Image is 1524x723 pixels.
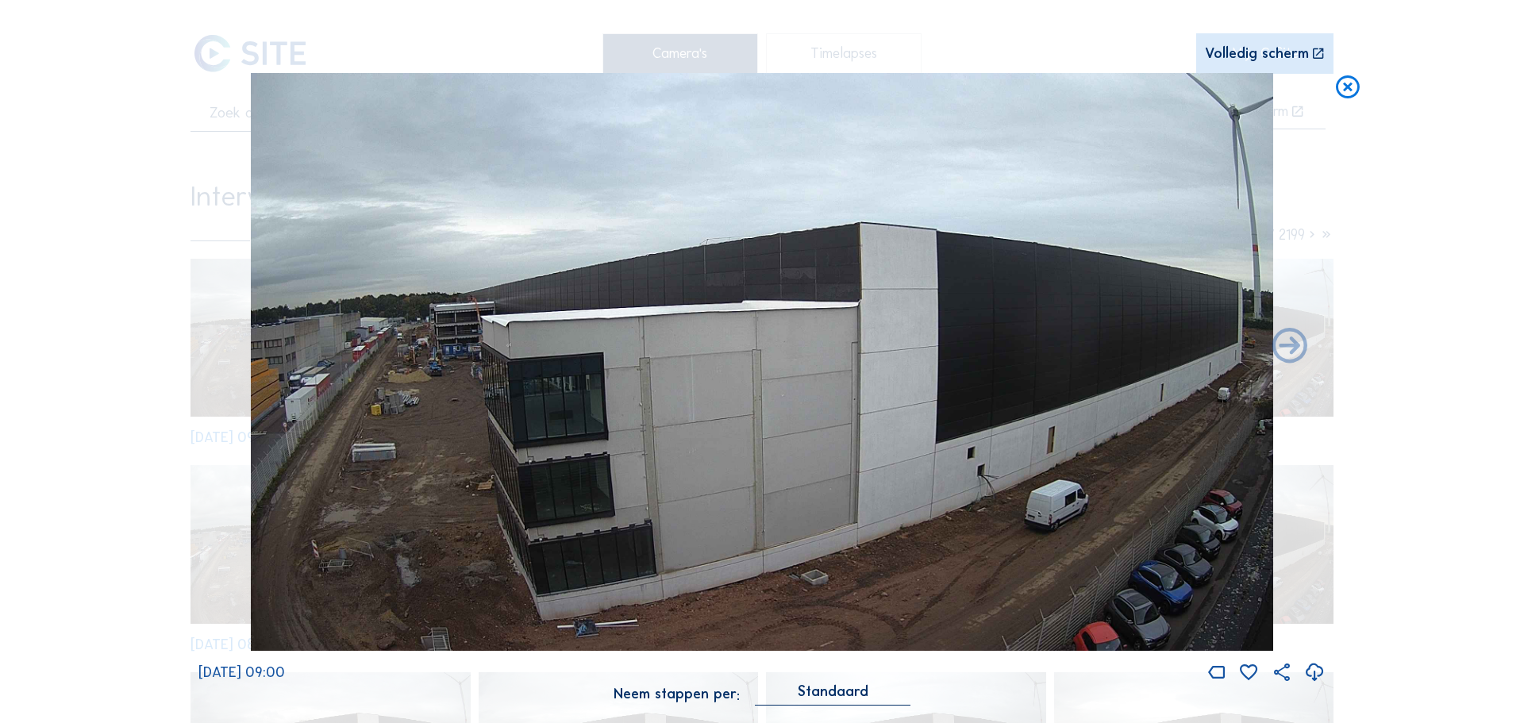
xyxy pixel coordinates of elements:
[798,684,868,698] div: Standaard
[1205,47,1309,62] div: Volledig scherm
[251,73,1274,652] img: Image
[198,663,285,681] span: [DATE] 09:00
[755,684,910,706] div: Standaard
[1268,325,1310,368] i: Back
[614,687,740,702] div: Neem stappen per:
